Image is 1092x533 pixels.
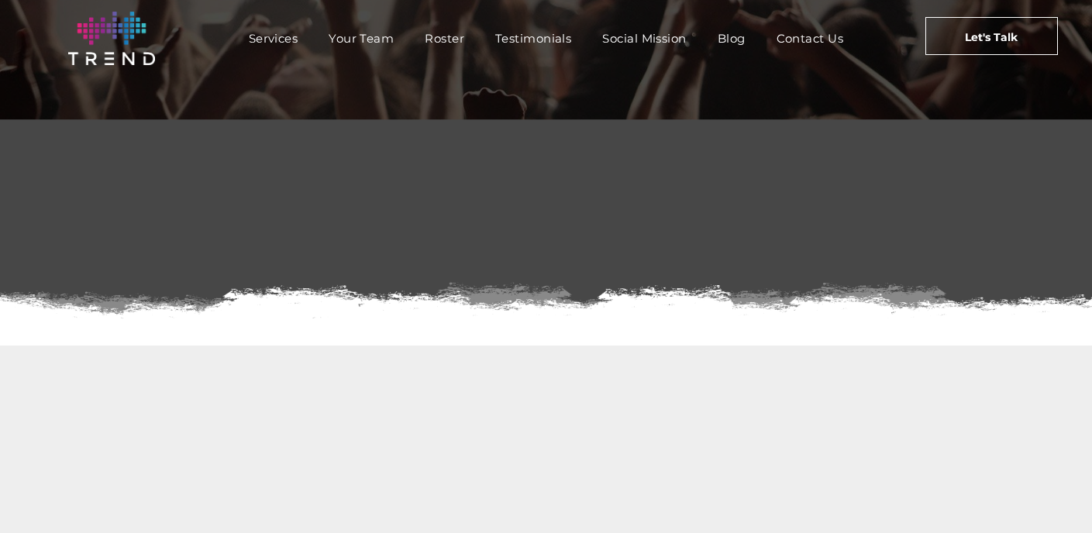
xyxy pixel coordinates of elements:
a: Roster [409,27,480,50]
img: logo [68,12,155,65]
a: Social Mission [587,27,701,50]
span: Let's Talk [965,18,1018,57]
a: Your Team [313,27,409,50]
a: Services [233,27,314,50]
a: Contact Us [761,27,859,50]
a: Testimonials [480,27,587,50]
a: Let's Talk [925,17,1058,55]
a: Blog [702,27,761,50]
